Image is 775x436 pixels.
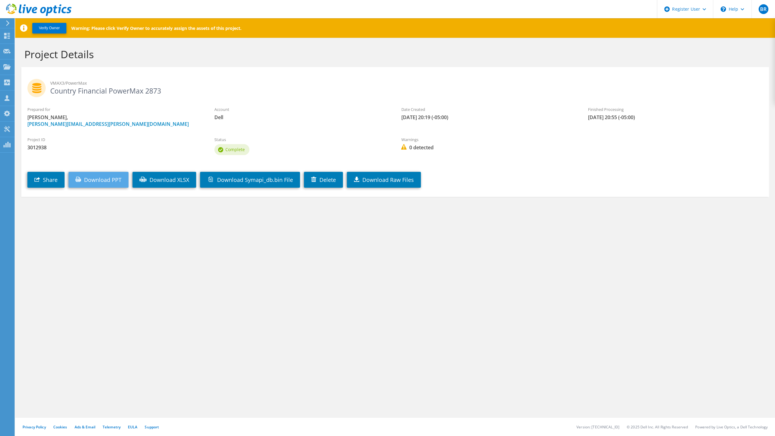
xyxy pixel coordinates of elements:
a: Download Symapi_db.bin File [200,172,300,188]
span: [DATE] 20:55 (-05:00) [588,114,763,121]
a: EULA [128,424,137,430]
h1: Project Details [24,48,763,61]
label: Date Created [401,106,576,112]
label: Warnings [401,136,576,143]
span: [PERSON_NAME], [27,114,202,127]
span: 0 detected [401,144,576,151]
a: [PERSON_NAME][EMAIL_ADDRESS][PERSON_NAME][DOMAIN_NAME] [27,121,189,127]
a: Privacy Policy [23,424,46,430]
a: Download PPT [69,172,129,188]
label: Status [214,136,389,143]
label: Prepared for [27,106,202,112]
span: Complete [225,147,245,152]
a: Download XLSX [132,172,196,188]
li: © 2025 Dell Inc. All Rights Reserved [627,424,688,430]
a: Telemetry [103,424,121,430]
button: Verify Owner [32,23,66,34]
label: Finished Processing [588,106,763,112]
li: Version: [TECHNICAL_ID] [576,424,619,430]
span: [DATE] 20:19 (-05:00) [401,114,576,121]
h2: Country Financial PowerMax 2873 [27,79,763,94]
span: Dell [214,114,389,121]
a: Cookies [53,424,67,430]
span: VMAX3/PowerMax [50,80,763,87]
a: Support [145,424,159,430]
a: Delete [304,172,343,188]
svg: \n [720,6,726,12]
li: Powered by Live Optics, a Dell Technology [695,424,768,430]
a: Ads & Email [75,424,95,430]
span: BR [759,4,768,14]
p: Warning: Please click Verify Owner to accurately assign the assets of this project. [71,25,241,31]
label: Project ID [27,136,202,143]
label: Account [214,106,389,112]
span: 3012938 [27,144,202,151]
a: Share [27,172,65,188]
a: Download Raw Files [347,172,421,188]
